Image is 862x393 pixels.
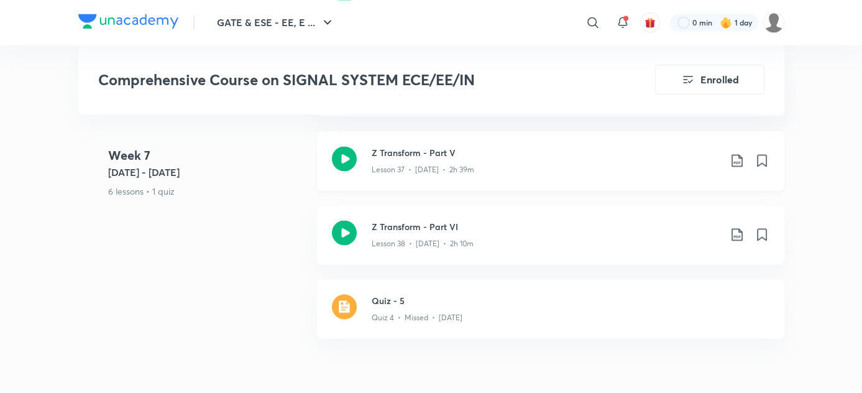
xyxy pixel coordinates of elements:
[317,131,784,205] a: Z Transform - Part VLesson 37 • [DATE] • 2h 39m
[372,220,720,233] h3: Z Transform - Part VI
[78,14,178,29] img: Company Logo
[372,238,474,249] p: Lesson 38 • [DATE] • 2h 10m
[98,71,585,89] h3: Comprehensive Course on SIGNAL SYSTEM ECE/EE/IN
[332,294,357,319] img: quiz
[108,165,307,180] h5: [DATE] - [DATE]
[372,312,462,323] p: Quiz 4 • Missed • [DATE]
[655,65,764,95] button: Enrolled
[317,279,784,353] a: quizQuiz - 5Quiz 4 • Missed • [DATE]
[763,12,784,33] img: Palak Tiwari
[78,14,178,32] a: Company Logo
[209,10,342,35] button: GATE & ESE - EE, E ...
[108,146,307,165] h4: Week 7
[372,146,720,159] h3: Z Transform - Part V
[372,164,474,175] p: Lesson 37 • [DATE] • 2h 39m
[108,185,307,198] p: 6 lessons • 1 quiz
[640,12,660,32] button: avatar
[317,205,784,279] a: Z Transform - Part VILesson 38 • [DATE] • 2h 10m
[644,17,656,28] img: avatar
[720,16,732,29] img: streak
[372,294,769,307] h3: Quiz - 5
